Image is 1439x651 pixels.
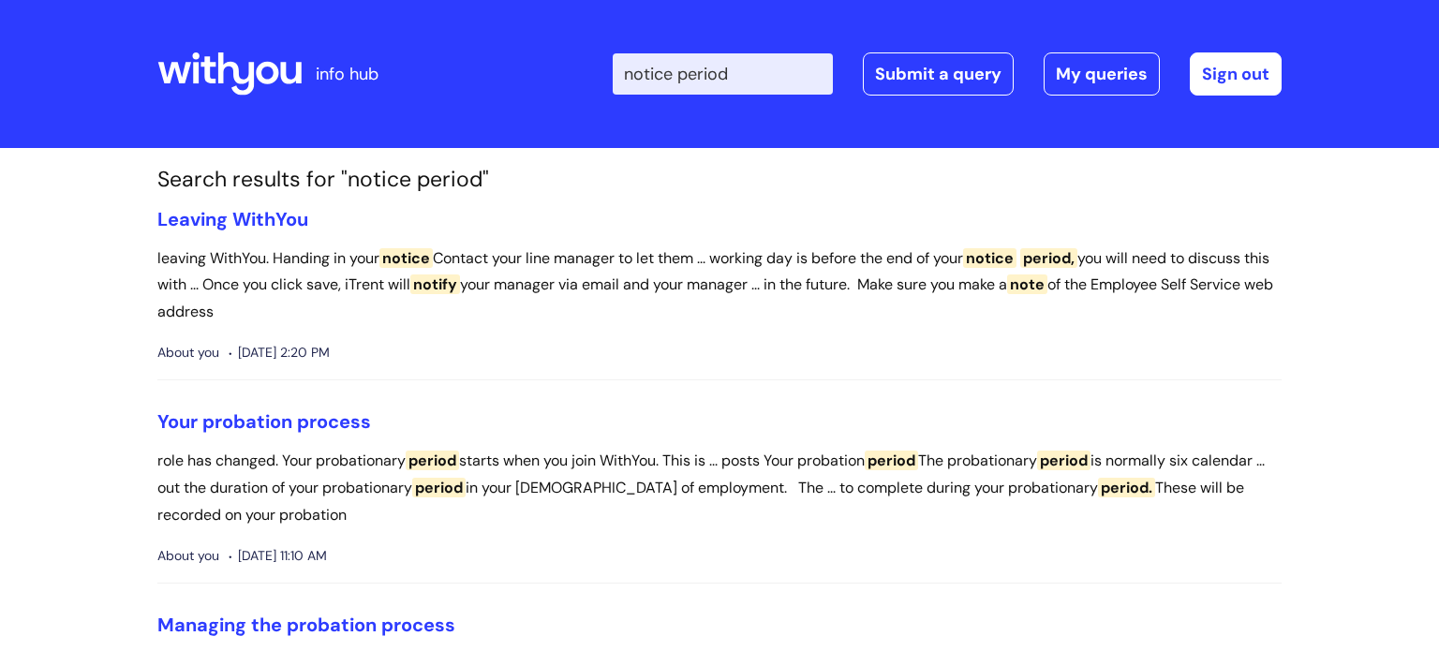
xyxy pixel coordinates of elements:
a: Leaving WithYou [157,207,308,231]
span: [DATE] 11:10 AM [229,544,327,568]
span: note [1007,274,1047,294]
span: period [865,451,918,470]
span: notify [410,274,460,294]
span: period [412,478,466,497]
span: period. [1098,478,1155,497]
p: leaving WithYou. Handing in your Contact your line manager to let them ... working day is before ... [157,245,1282,326]
a: Submit a query [863,52,1014,96]
a: My queries [1044,52,1160,96]
a: Your probation process [157,409,371,434]
span: period [1037,451,1090,470]
a: Sign out [1190,52,1282,96]
span: About you [157,341,219,364]
a: Managing the probation process [157,613,455,637]
input: Search [613,53,833,95]
span: period [406,451,459,470]
span: period, [1020,248,1077,268]
span: notice [963,248,1016,268]
p: role has changed. Your probationary starts when you join WithYou. This is ... posts Your probatio... [157,448,1282,528]
div: | - [613,52,1282,96]
span: [DATE] 2:20 PM [229,341,330,364]
p: info hub [316,59,378,89]
span: notice [379,248,433,268]
span: About you [157,544,219,568]
h1: Search results for "notice period" [157,167,1282,193]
